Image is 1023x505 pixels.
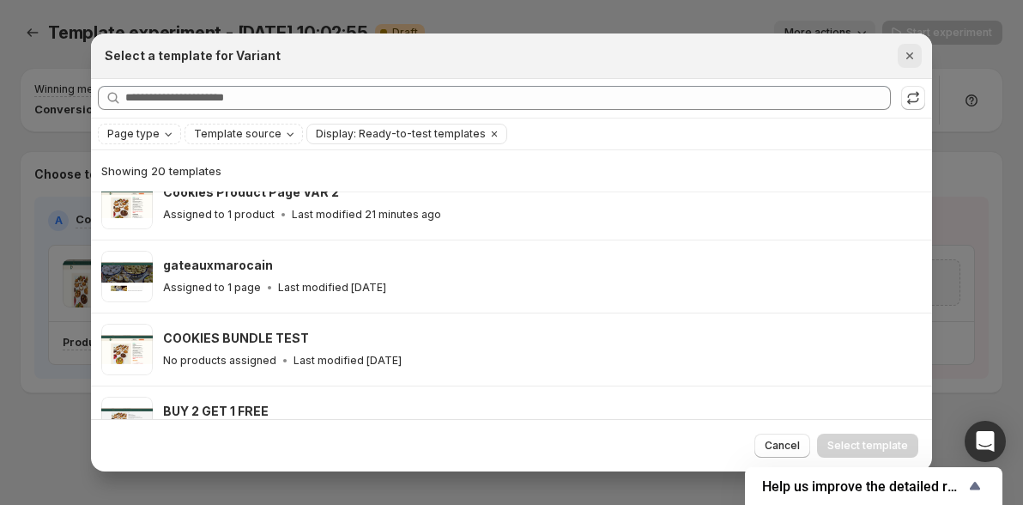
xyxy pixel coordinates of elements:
p: No products assigned [163,354,276,368]
button: Close [898,44,922,68]
p: Last modified 21 minutes ago [292,208,441,222]
div: Open Intercom Messenger [965,421,1006,462]
button: Cancel [754,434,810,458]
span: Help us improve the detailed report for A/B campaigns [762,478,965,495]
h3: gateauxmarocain [163,257,273,274]
span: Display: Ready-to-test templates [316,127,486,141]
span: Showing 20 templates [101,164,221,178]
h3: Cookies Product Page VAR 2 [163,184,339,201]
button: Template source [185,125,302,143]
button: Display: Ready-to-test templates [307,125,486,143]
p: Last modified [DATE] [294,354,402,368]
h2: Select a template for Variant [105,47,281,64]
h3: BUY 2 GET 1 FREE [163,403,269,420]
p: Assigned to 1 page [163,281,261,295]
h3: COOKIES BUNDLE TEST [163,330,309,347]
button: Clear [486,125,503,143]
p: Last modified [DATE] [278,281,386,295]
span: Template source [194,127,281,141]
button: Show survey - Help us improve the detailed report for A/B campaigns [762,476,985,496]
p: Assigned to 1 product [163,208,275,222]
span: Page type [107,127,160,141]
button: Page type [99,125,180,143]
span: Cancel [765,439,800,453]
